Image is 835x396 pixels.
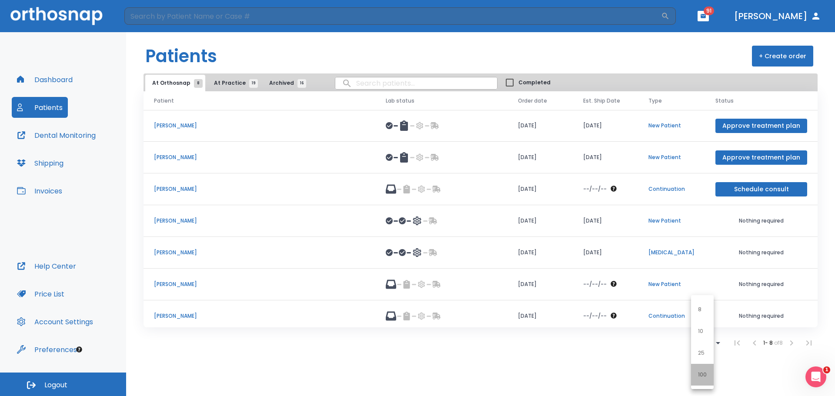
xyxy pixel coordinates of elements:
span: 1 [823,366,830,373]
p: 25 [698,349,705,357]
p: 8 [698,306,701,313]
p: 100 [698,371,707,379]
p: 10 [698,327,703,335]
iframe: Intercom live chat [805,366,826,387]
